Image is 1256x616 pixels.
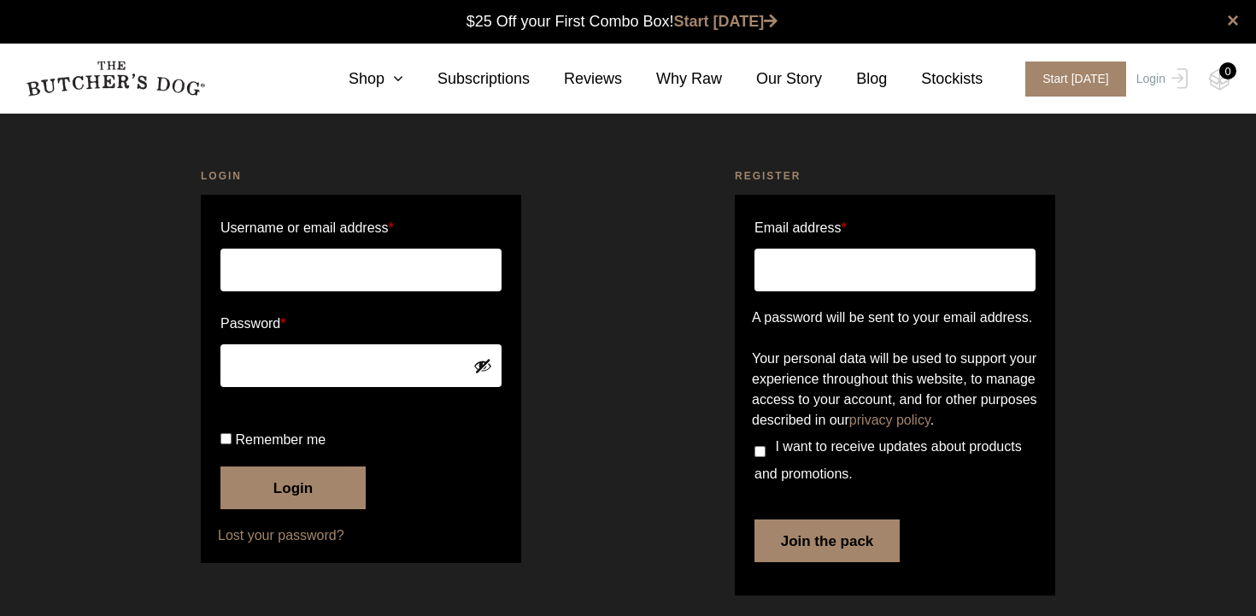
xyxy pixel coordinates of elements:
label: Password [220,310,502,337]
p: A password will be sent to your email address. [752,308,1038,328]
a: Start [DATE] [1008,62,1132,97]
button: Login [220,466,366,509]
a: Blog [822,67,887,91]
span: Start [DATE] [1025,62,1126,97]
a: Reviews [530,67,622,91]
a: privacy policy [849,413,930,427]
a: Shop [314,67,403,91]
p: Your personal data will be used to support your experience throughout this website, to manage acc... [752,349,1038,431]
label: Username or email address [220,214,502,242]
a: Our Story [722,67,822,91]
a: Start [DATE] [674,13,778,30]
h2: Login [201,167,521,185]
label: Email address [754,214,847,242]
span: I want to receive updates about products and promotions. [754,439,1022,481]
div: 0 [1219,62,1236,79]
a: close [1227,10,1239,31]
a: Stockists [887,67,983,91]
a: Subscriptions [403,67,530,91]
input: I want to receive updates about products and promotions. [754,446,766,457]
a: Lost your password? [218,525,504,546]
a: Why Raw [622,67,722,91]
span: Remember me [235,432,326,447]
button: Join the pack [754,519,900,562]
a: Login [1132,62,1188,97]
input: Remember me [220,433,232,444]
button: Show password [473,356,492,375]
img: TBD_Cart-Empty.png [1209,68,1230,91]
h2: Register [735,167,1055,185]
